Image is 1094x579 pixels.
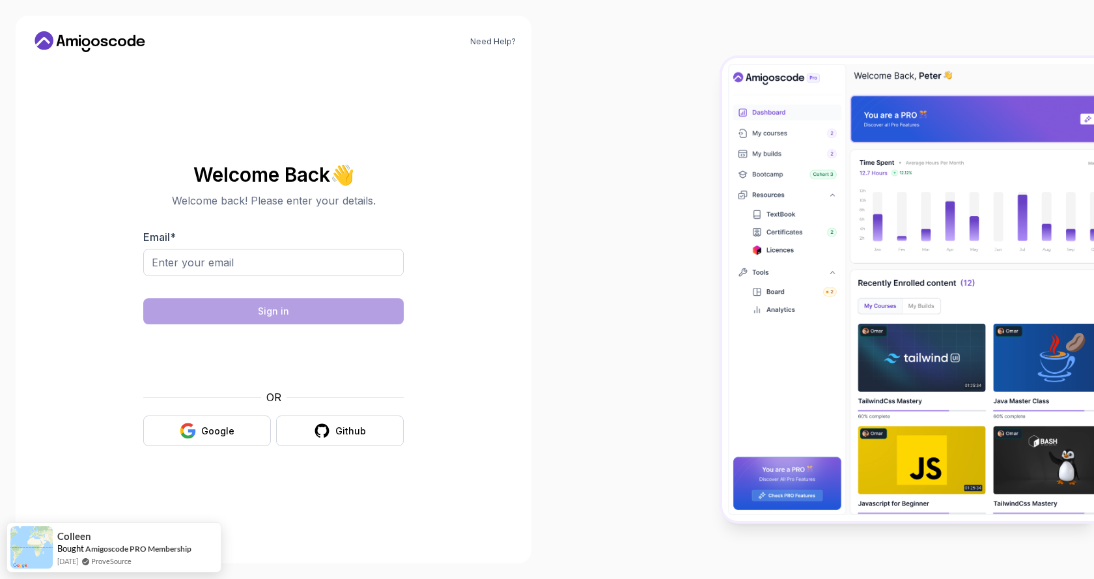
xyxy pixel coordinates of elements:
span: [DATE] [57,556,78,567]
div: Github [335,425,366,438]
span: 👋 [330,164,354,185]
p: Welcome back! Please enter your details. [143,193,404,208]
img: provesource social proof notification image [10,526,53,569]
input: Enter your email [143,249,404,276]
img: Amigoscode Dashboard [722,58,1094,521]
a: Home link [31,31,148,52]
button: Sign in [143,298,404,324]
span: Bought [57,543,84,554]
a: Need Help? [470,36,516,47]
p: OR [266,389,281,405]
button: Github [276,416,404,446]
a: Amigoscode PRO Membership [85,544,191,554]
div: Google [201,425,234,438]
span: Colleen [57,531,91,542]
a: ProveSource [91,556,132,567]
label: Email * [143,231,176,244]
button: Google [143,416,271,446]
iframe: Widget containing checkbox for hCaptcha security challenge [175,332,372,382]
h2: Welcome Back [143,164,404,185]
div: Sign in [258,305,289,318]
